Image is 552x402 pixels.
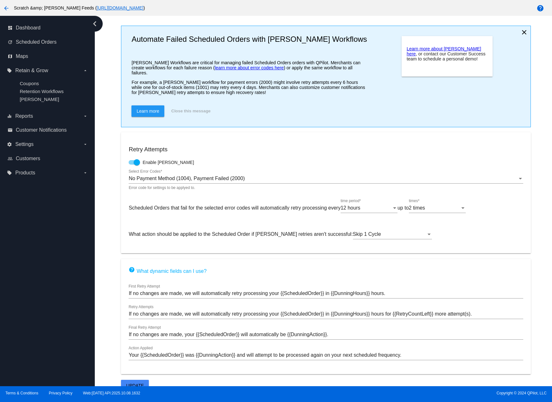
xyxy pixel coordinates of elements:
[129,332,523,337] input: Final Retry Attempt
[7,142,12,147] i: settings
[129,176,523,181] mat-select: Select Error Codes
[20,97,59,102] a: [PERSON_NAME]
[129,291,523,296] input: First Retry Attempt
[129,199,523,219] div: Scheduled Orders that fail for the selected error codes will automatically retry processing every...
[14,5,145,10] span: Scratch &amp; [PERSON_NAME] Feeds ( )
[8,156,13,161] i: people_outline
[409,205,466,211] mat-select: times
[131,80,369,95] p: For example, a [PERSON_NAME] workflow for payment errors (2000) might involve retry attempts ever...
[129,352,523,358] input: Action Applied
[97,5,143,10] a: [URL][DOMAIN_NAME]
[83,391,140,395] a: Web:[DATE] API:2025.10.08.1632
[15,113,33,119] span: Reports
[143,159,194,166] span: Enable [PERSON_NAME]
[7,170,12,175] i: local_offer
[8,128,13,133] i: email
[8,51,88,61] a: map Maps
[8,54,13,59] i: map
[131,60,369,75] p: [PERSON_NAME] Workflows are critical for managing failed Scheduled Orders orders with QPilot. Mer...
[407,46,481,56] a: Learn more about [PERSON_NAME] here
[129,186,195,190] div: Error code for settings to be applyed to.
[129,176,245,181] span: No Payment Method (1004), Payment Failed (2000)
[407,51,486,61] span: , or contact our Customer Success team to schedule a personal demo!
[353,231,381,237] span: Skip 1 Cycle
[15,170,35,176] span: Products
[5,391,38,395] a: Terms & Conditions
[409,205,425,210] span: 2 times
[16,127,67,133] span: Customer Notifications
[16,39,57,45] span: Scheduled Orders
[83,170,88,175] i: arrow_drop_down
[20,89,64,94] a: Retention Workflows
[129,146,523,153] h3: Retry Attempts
[15,68,48,73] span: Retain & Grow
[537,4,544,12] mat-icon: help
[8,37,88,47] a: update Scheduled Orders
[20,81,39,86] a: Coupons
[16,53,28,59] span: Maps
[126,383,144,388] span: Update
[15,141,33,147] span: Settings
[8,23,88,33] a: dashboard Dashboard
[83,114,88,119] i: arrow_drop_down
[341,205,360,210] span: 12 hours
[7,114,12,119] i: equalizer
[49,391,73,395] a: Privacy Policy
[8,40,13,45] i: update
[129,267,135,274] mat-icon: help
[282,391,547,395] span: Copyright © 2024 QPilot, LLC
[169,105,212,117] button: Close this message
[8,125,88,135] a: email Customer Notifications
[131,35,369,44] h2: Automate Failed Scheduled Orders with [PERSON_NAME] Workflows
[341,205,397,211] mat-select: time period
[131,105,164,117] a: Learn more
[129,225,523,246] div: What action should be applied to the Scheduled Order if [PERSON_NAME] retries aren't successful:
[16,156,40,161] span: Customers
[8,25,13,30] i: dashboard
[83,68,88,73] i: arrow_drop_down
[136,109,159,114] span: Learn more
[520,28,528,36] mat-icon: close
[7,68,12,73] i: local_offer
[129,311,523,317] input: Retry Attempts
[8,154,88,164] a: people_outline Customers
[16,25,40,31] span: Dashboard
[121,380,149,391] button: Update
[215,65,284,70] a: learn more about error codes here
[129,268,206,274] a: What dynamic fields can I use?
[83,142,88,147] i: arrow_drop_down
[3,4,10,12] mat-icon: arrow_back
[90,19,100,29] i: chevron_left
